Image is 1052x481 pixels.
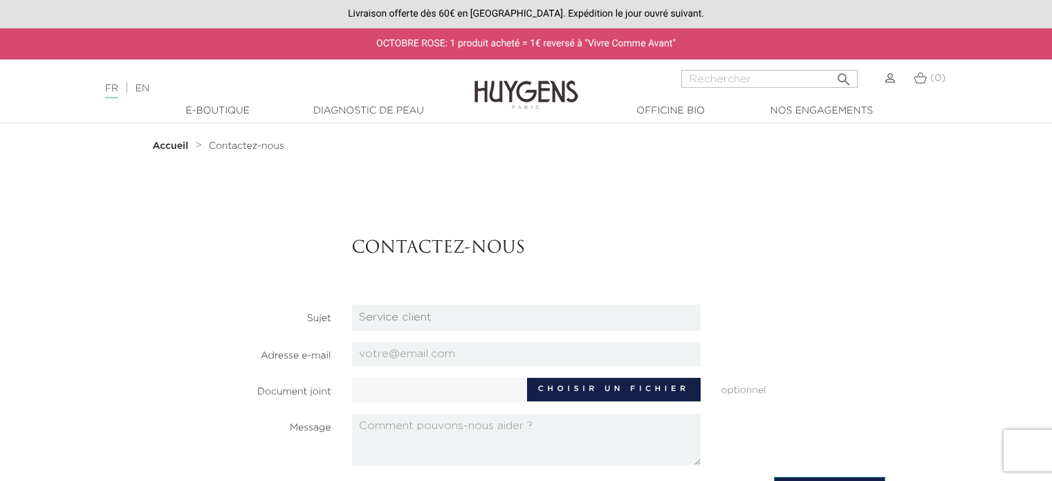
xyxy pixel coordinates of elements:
strong: Accueil [153,141,189,151]
a: E-Boutique [149,104,287,118]
span: Contactez-nous [209,141,284,151]
label: Document joint [157,378,342,399]
div: | [98,80,428,97]
a: FR [105,84,118,98]
h3: Contactez-nous [352,239,885,259]
a: Accueil [153,140,192,152]
a: Diagnostic de peau [299,104,438,118]
a: EN [136,84,149,93]
span: optionnel [711,378,896,398]
label: Adresse e-mail [157,342,342,363]
a: Contactez-nous [209,140,284,152]
img: Huygens [474,58,578,111]
label: Message [157,414,342,435]
input: Rechercher [681,70,858,88]
a: Officine Bio [602,104,740,118]
span: (0) [930,73,945,83]
input: votre@email.com [352,342,701,366]
i:  [836,67,852,84]
a: Nos engagements [753,104,891,118]
button:  [831,66,856,84]
label: Sujet [157,305,342,326]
